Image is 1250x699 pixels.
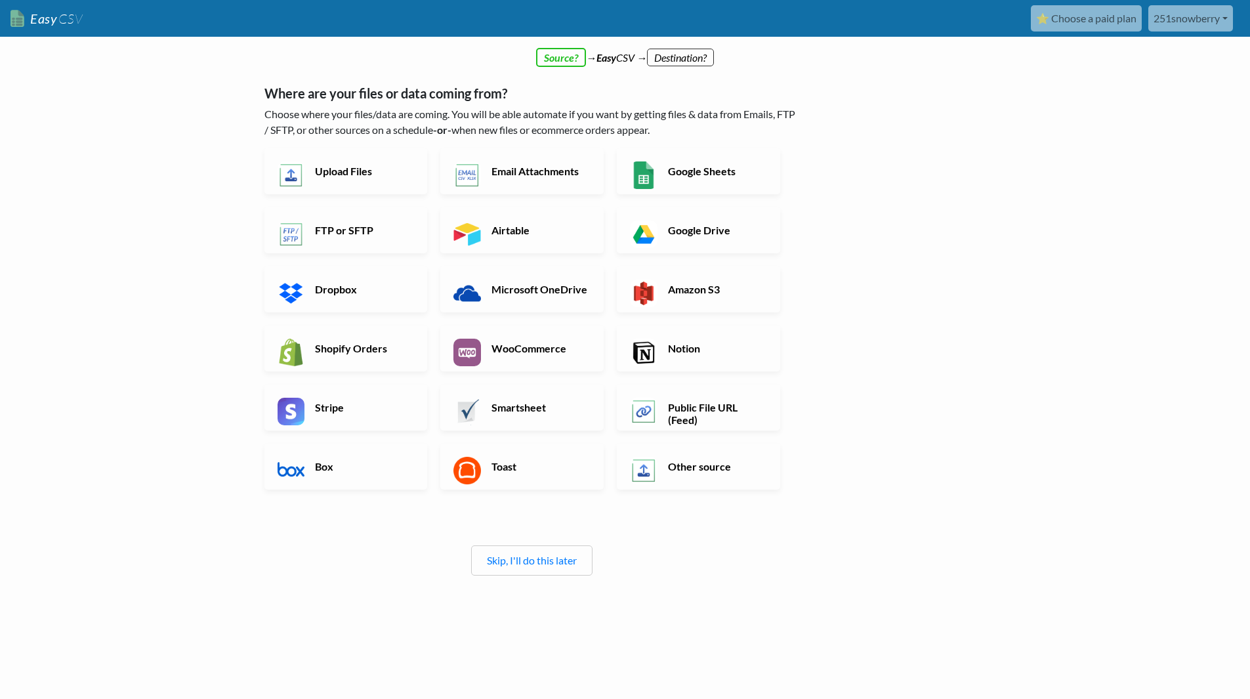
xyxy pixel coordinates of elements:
[264,207,428,253] a: FTP or SFTP
[617,148,780,194] a: Google Sheets
[665,342,768,354] h6: Notion
[278,221,305,248] img: FTP or SFTP App & API
[665,460,768,473] h6: Other source
[617,385,780,431] a: Public File URL (Feed)
[278,457,305,484] img: Box App & API
[453,280,481,307] img: Microsoft OneDrive App & API
[453,161,481,189] img: Email New CSV or XLSX File App & API
[453,457,481,484] img: Toast App & API
[488,283,591,295] h6: Microsoft OneDrive
[278,161,305,189] img: Upload Files App & API
[487,554,577,566] a: Skip, I'll do this later
[453,339,481,366] img: WooCommerce App & API
[630,457,657,484] img: Other Source App & API
[264,266,428,312] a: Dropbox
[264,148,428,194] a: Upload Files
[278,398,305,425] img: Stripe App & API
[630,280,657,307] img: Amazon S3 App & API
[617,207,780,253] a: Google Drive
[440,207,604,253] a: Airtable
[665,401,768,426] h6: Public File URL (Feed)
[617,326,780,371] a: Notion
[10,5,83,32] a: EasyCSV
[433,123,451,136] b: -or-
[453,398,481,425] img: Smartsheet App & API
[630,339,657,366] img: Notion App & API
[630,161,657,189] img: Google Sheets App & API
[312,342,415,354] h6: Shopify Orders
[312,165,415,177] h6: Upload Files
[488,224,591,236] h6: Airtable
[264,444,428,490] a: Box
[1031,5,1142,32] a: ⭐ Choose a paid plan
[488,401,591,413] h6: Smartsheet
[278,280,305,307] img: Dropbox App & API
[57,11,83,27] span: CSV
[630,221,657,248] img: Google Drive App & API
[440,385,604,431] a: Smartsheet
[278,339,305,366] img: Shopify App & API
[665,224,768,236] h6: Google Drive
[488,460,591,473] h6: Toast
[312,460,415,473] h6: Box
[312,283,415,295] h6: Dropbox
[264,326,428,371] a: Shopify Orders
[440,266,604,312] a: Microsoft OneDrive
[665,165,768,177] h6: Google Sheets
[264,385,428,431] a: Stripe
[440,148,604,194] a: Email Attachments
[488,165,591,177] h6: Email Attachments
[630,398,657,425] img: Public File URL App & API
[264,106,799,138] p: Choose where your files/data are coming. You will be able automate if you want by getting files &...
[453,221,481,248] img: Airtable App & API
[312,401,415,413] h6: Stripe
[264,85,799,101] h5: Where are your files or data coming from?
[312,224,415,236] h6: FTP or SFTP
[251,37,999,66] div: → CSV →
[665,283,768,295] h6: Amazon S3
[440,444,604,490] a: Toast
[617,444,780,490] a: Other source
[617,266,780,312] a: Amazon S3
[440,326,604,371] a: WooCommerce
[1148,5,1233,32] a: 251snowberry
[488,342,591,354] h6: WooCommerce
